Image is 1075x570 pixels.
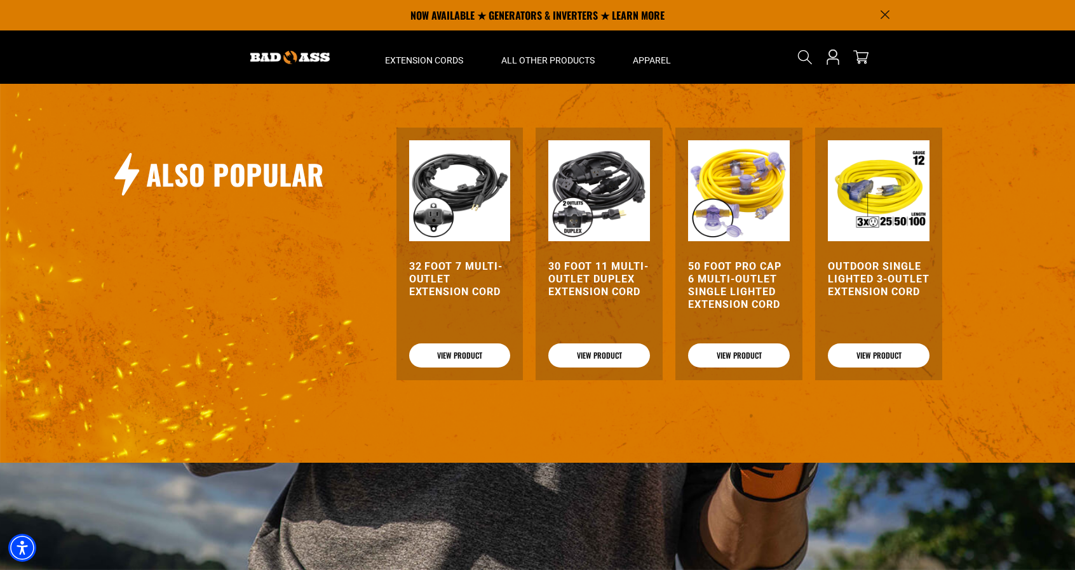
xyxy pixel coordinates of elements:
[828,260,930,298] a: Outdoor Single Lighted 3-Outlet Extension Cord
[688,140,790,242] img: yellow
[385,55,463,66] span: Extension Cords
[501,55,595,66] span: All Other Products
[795,47,815,67] summary: Search
[409,140,511,242] img: black
[614,30,690,84] summary: Apparel
[8,534,36,562] div: Accessibility Menu
[146,156,324,192] h2: Also Popular
[366,30,482,84] summary: Extension Cords
[409,343,511,368] a: View Product
[851,50,871,65] a: cart
[548,260,650,298] a: 30 Foot 11 Multi-Outlet Duplex Extension Cord
[688,260,790,311] a: 50 Foot Pro Cap 6 Multi-Outlet Single Lighted Extension Cord
[633,55,671,66] span: Apparel
[823,30,843,84] a: Open this option
[482,30,614,84] summary: All Other Products
[548,140,650,242] img: black
[548,343,650,368] a: View Product
[409,260,511,298] a: 32 Foot 7 Multi-Outlet Extension Cord
[828,343,930,368] a: View Product
[828,140,930,242] img: Outdoor Single Lighted 3-Outlet Extension Cord
[250,51,330,64] img: Bad Ass Extension Cords
[688,343,790,368] a: View Product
